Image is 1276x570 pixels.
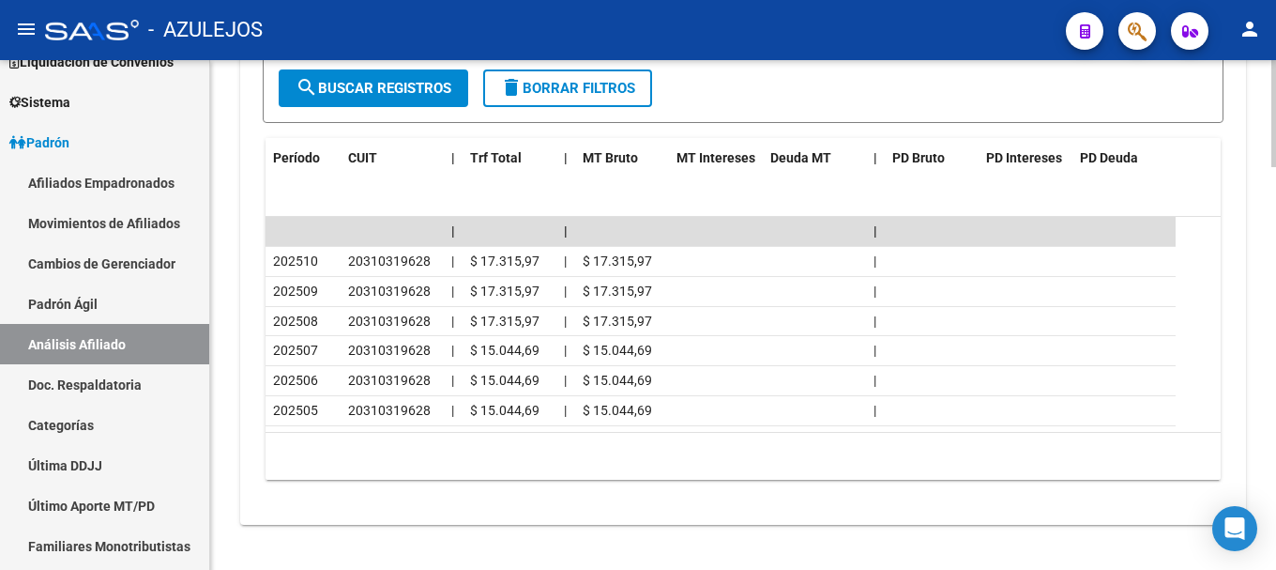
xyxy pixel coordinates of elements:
span: 202507 [273,343,318,358]
span: MT Intereses [676,150,755,165]
span: $ 15.044,69 [583,343,652,358]
span: Trf Total [470,150,522,165]
datatable-header-cell: CUIT [341,138,444,178]
span: | [451,150,455,165]
span: 202509 [273,284,318,299]
span: | [564,373,567,388]
span: $ 17.315,97 [583,314,652,329]
datatable-header-cell: Trf Total [463,138,556,178]
datatable-header-cell: MT Intereses [669,138,763,178]
span: | [564,223,568,239]
mat-icon: delete [500,76,523,99]
span: | [873,343,876,358]
span: PD Bruto [892,150,945,165]
button: Buscar Registros [279,69,468,107]
span: $ 15.044,69 [470,373,539,388]
span: | [451,343,454,358]
span: Liquidación de Convenios [9,52,174,72]
span: Borrar Filtros [500,80,635,97]
mat-icon: person [1238,18,1261,40]
datatable-header-cell: | [556,138,575,178]
span: Buscar Registros [296,80,451,97]
span: $ 17.315,97 [583,254,652,269]
span: $ 15.044,69 [583,403,652,418]
span: | [873,223,877,239]
mat-icon: menu [15,18,38,40]
span: 202508 [273,314,318,329]
span: Sistema [9,92,70,113]
span: | [451,284,454,299]
span: 20310319628 [348,343,431,358]
span: MT Bruto [583,150,638,165]
span: | [873,150,877,165]
span: $ 17.315,97 [470,314,539,329]
span: | [451,223,455,239]
datatable-header-cell: PD Deuda [1072,138,1176,178]
span: 202506 [273,373,318,388]
mat-icon: search [296,76,318,99]
datatable-header-cell: PD Intereses [979,138,1072,178]
button: Borrar Filtros [483,69,652,107]
datatable-header-cell: Período [266,138,341,178]
span: $ 15.044,69 [583,373,652,388]
span: 20310319628 [348,314,431,329]
span: 20310319628 [348,373,431,388]
span: | [873,254,876,269]
datatable-header-cell: MT Bruto [575,138,669,178]
span: | [873,314,876,329]
datatable-header-cell: | [444,138,463,178]
span: | [564,150,568,165]
span: 202510 [273,254,318,269]
span: | [564,314,567,329]
span: | [564,343,567,358]
datatable-header-cell: Deuda MT [763,138,866,178]
span: - AZULEJOS [148,9,263,51]
span: | [873,284,876,299]
span: PD Deuda [1080,150,1138,165]
span: | [451,403,454,418]
span: $ 15.044,69 [470,403,539,418]
span: | [451,314,454,329]
span: $ 15.044,69 [470,343,539,358]
div: Open Intercom Messenger [1212,506,1257,551]
span: | [564,403,567,418]
span: | [564,284,567,299]
span: | [873,403,876,418]
span: CUIT [348,150,377,165]
datatable-header-cell: | [866,138,885,178]
datatable-header-cell: PD Bruto [885,138,979,178]
span: 202505 [273,403,318,418]
span: $ 17.315,97 [583,284,652,299]
span: $ 17.315,97 [470,254,539,269]
span: | [564,254,567,269]
span: 20310319628 [348,254,431,269]
span: | [451,373,454,388]
span: Deuda MT [770,150,831,165]
span: 20310319628 [348,284,431,299]
span: | [873,373,876,388]
span: | [451,254,454,269]
span: Período [273,150,320,165]
span: Padrón [9,132,69,153]
span: $ 17.315,97 [470,284,539,299]
span: 20310319628 [348,403,431,418]
span: PD Intereses [986,150,1062,165]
